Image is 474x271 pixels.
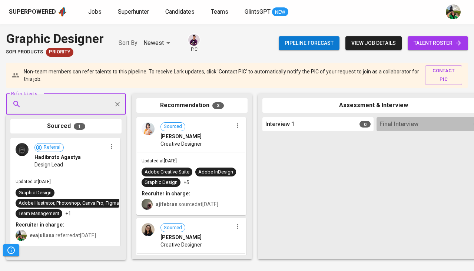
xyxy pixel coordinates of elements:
[30,232,96,238] span: referred at [DATE]
[34,161,63,168] span: Design Lead
[6,49,43,56] span: SOFi Products
[46,49,73,56] span: Priority
[160,140,202,148] span: Creative Designer
[198,169,233,176] div: Adobe InDesign
[143,36,173,50] div: Newest
[118,8,149,15] span: Superhunter
[156,201,218,207] span: sourced at [DATE]
[118,7,150,17] a: Superhunter
[143,39,164,47] p: Newest
[425,65,462,85] button: contact pic
[30,232,54,238] b: evajuliana
[211,7,230,17] a: Teams
[160,234,202,241] span: [PERSON_NAME]
[145,169,189,176] div: Adobe Creative Suite
[6,30,104,48] div: Graphic Designer
[188,34,200,46] img: erwin@glints.com
[279,36,339,50] button: Pipeline forecast
[188,33,200,53] div: pic
[345,36,402,50] button: view job details
[136,98,248,113] div: Recommendation
[57,6,67,17] img: app logo
[245,7,288,17] a: GlintsGPT NEW
[408,36,468,50] a: talent roster
[379,120,418,129] span: Final Interview
[142,223,155,236] img: 239a4e68a02edbaefdbdf1357280a1d0.png
[142,191,190,196] b: Recruiter in charge:
[265,120,295,129] span: Interview 1
[10,119,122,133] div: Sourced
[351,39,396,48] span: view job details
[160,133,202,140] span: [PERSON_NAME]
[211,8,228,15] span: Teams
[9,8,56,16] div: Superpowered
[19,200,119,207] div: Adobe Illustrator, Photoshop, Canva Pro, Figma
[145,179,178,186] div: Graphic Design
[88,8,102,15] span: Jobs
[34,153,81,161] span: Hadibroto Agastya
[19,210,59,217] div: Team Management
[9,6,67,17] a: Superpoweredapp logo
[65,210,71,217] p: +1
[46,48,73,57] div: New Job received from Demand Team
[16,230,27,241] img: eva@glints.com
[142,199,153,210] img: aji.muda@glints.com
[161,224,185,231] span: Sourced
[212,102,224,109] span: 3
[19,189,52,196] div: Graphic Design
[112,99,123,109] button: Clear
[24,68,419,83] p: Non-team members can refer talents to this pipeline. To receive Lark updates, click 'Contact PIC'...
[16,222,64,228] b: Recruiter in charge:
[429,67,458,84] span: contact pic
[272,9,288,16] span: NEW
[122,103,123,105] button: Open
[119,39,137,47] p: Sort By
[165,8,195,15] span: Candidates
[359,121,371,128] span: 0
[161,123,185,130] span: Sourced
[16,179,51,184] span: Updated at [DATE]
[245,8,271,15] span: GlintsGPT
[414,39,462,48] span: talent roster
[183,179,189,186] p: +5
[74,123,85,130] span: 1
[156,201,178,207] b: ajifebran
[142,158,177,163] span: Updated at [DATE]
[142,122,155,135] img: 84fb560981f8c370d276b947c2a02b2d.jpg
[285,39,334,48] span: Pipeline forecast
[446,4,461,19] img: eva@glints.com
[16,143,29,156] img: abdaaa96f8bf957fa8a3999f08da86e2.jpg
[88,7,103,17] a: Jobs
[41,144,63,151] span: Referral
[3,244,19,256] button: Pipeline Triggers
[165,7,196,17] a: Candidates
[160,241,202,248] span: Creative Designer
